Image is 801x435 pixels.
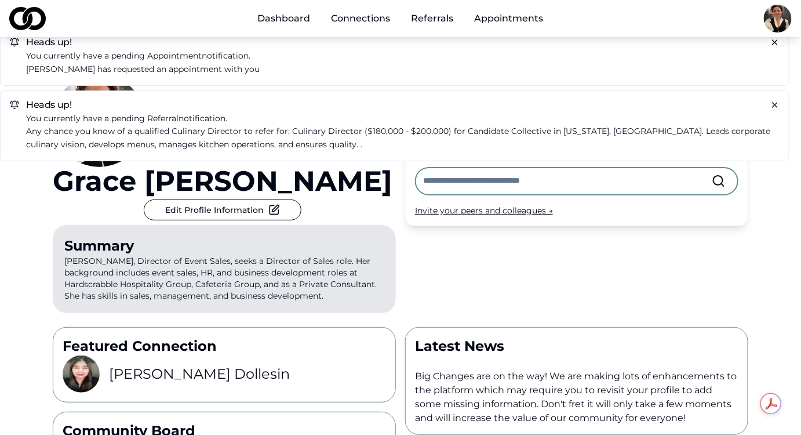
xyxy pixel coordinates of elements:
p: Any chance you know of a qualified Culinary Director to refer for: Culinary Director ($180,000 - ... [26,125,780,151]
a: You currently have a pending appointmentnotification.[PERSON_NAME] has requested an appointment w... [26,49,780,76]
p: Featured Connection [63,337,386,356]
p: Latest News [415,337,738,356]
img: c5a994b8-1df4-4c55-a0c5-fff68abd3c00-Kim%20Headshot-profile_picture.jpg [63,356,100,393]
a: Referrals [402,7,463,30]
nav: Main [249,7,553,30]
h3: [PERSON_NAME] Dollesin [109,365,290,383]
a: You currently have a pending referralnotification.Any chance you know of a qualified Culinary Dir... [26,112,780,151]
p: You currently have a pending notification. [26,49,780,63]
a: Appointments [465,7,553,30]
p: You currently have a pending notification. [26,112,780,125]
img: logo [9,7,46,30]
p: [PERSON_NAME] has requested an appointment with you [26,63,780,76]
a: Dashboard [249,7,320,30]
a: Grace [PERSON_NAME] [53,167,392,195]
span: appointment [147,50,202,61]
button: Edit Profile Information [144,200,301,220]
a: Connections [322,7,400,30]
h5: Heads up! [10,100,780,110]
p: Big Changes are on the way! We are making lots of enhancements to the platform which may require ... [415,369,738,425]
p: [PERSON_NAME], Director of Event Sales, seeks a Director of Sales role. Her background includes e... [53,225,396,313]
span: referral [147,113,179,124]
h5: Heads up! [10,38,780,47]
div: Invite your peers and colleagues → [415,205,738,216]
img: 5e4956b8-6a29-472d-8855-aac958b1cd77-2024-01-25%2019-profile_picture.jpg [764,5,792,32]
div: Summary [64,237,384,255]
